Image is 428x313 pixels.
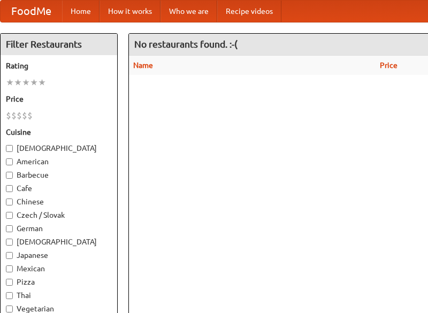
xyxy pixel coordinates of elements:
label: [DEMOGRAPHIC_DATA] [6,143,112,154]
label: American [6,156,112,167]
input: American [6,158,13,165]
input: Pizza [6,279,13,286]
label: Mexican [6,263,112,274]
label: Czech / Slovak [6,210,112,220]
label: Thai [6,290,112,301]
input: [DEMOGRAPHIC_DATA] [6,145,13,152]
li: ★ [14,77,22,88]
input: Cafe [6,185,13,192]
li: $ [6,110,11,121]
li: ★ [6,77,14,88]
label: Barbecue [6,170,112,180]
input: Japanese [6,252,13,259]
li: ★ [30,77,38,88]
h5: Price [6,94,112,104]
li: $ [17,110,22,121]
h5: Cuisine [6,127,112,138]
input: Chinese [6,199,13,205]
label: German [6,223,112,234]
li: $ [11,110,17,121]
li: $ [22,110,27,121]
label: Chinese [6,196,112,207]
ng-pluralize: No restaurants found. :-( [134,39,238,49]
label: Cafe [6,183,112,194]
h4: Filter Restaurants [1,34,117,55]
input: Mexican [6,265,13,272]
li: $ [27,110,33,121]
h5: Rating [6,60,112,71]
a: FoodMe [1,1,62,22]
input: [DEMOGRAPHIC_DATA] [6,239,13,246]
li: ★ [22,77,30,88]
a: Price [380,61,398,70]
input: Czech / Slovak [6,212,13,219]
a: Name [133,61,153,70]
a: Who we are [160,1,217,22]
label: Pizza [6,277,112,287]
label: Japanese [6,250,112,261]
input: German [6,225,13,232]
a: Recipe videos [217,1,281,22]
a: Home [62,1,100,22]
input: Thai [6,292,13,299]
li: ★ [38,77,46,88]
input: Vegetarian [6,306,13,312]
input: Barbecue [6,172,13,179]
a: How it works [100,1,160,22]
label: [DEMOGRAPHIC_DATA] [6,236,112,247]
